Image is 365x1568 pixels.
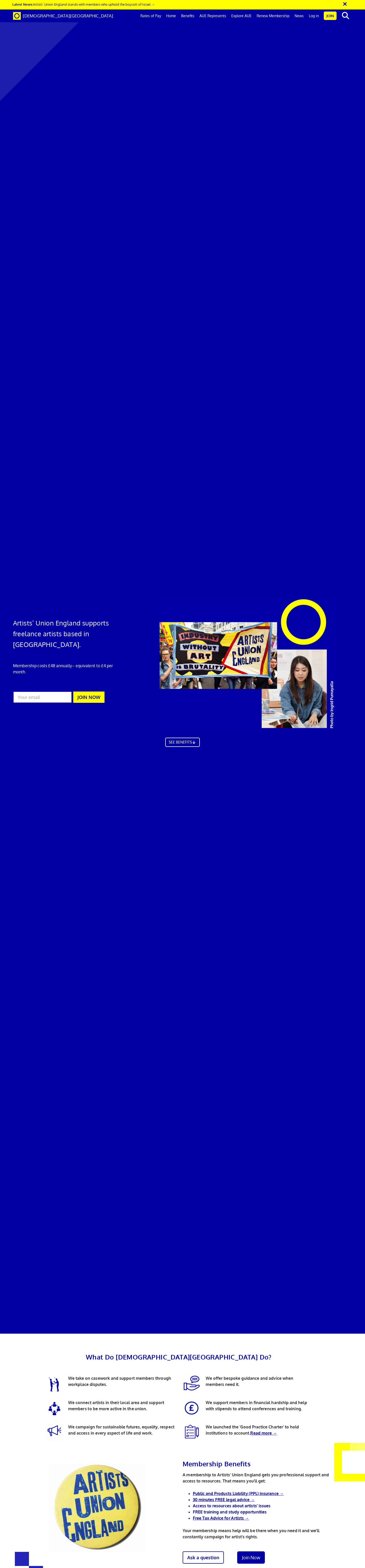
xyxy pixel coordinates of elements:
[183,1472,338,1484] p: A membership to Artists’ Union England gets you professional support and access to resources. Tha...
[179,1399,316,1417] p: We support members in financial hardship and help with stipends to attend conferences and training.
[193,1515,249,1521] a: Free Tax Advice for Artists →
[179,1375,316,1393] p: We offer bespoke guidance and advice when members need it.
[193,1509,338,1515] li: FREE training and study opportunities
[183,1551,224,1564] a: Ask a question
[306,9,321,22] a: Log in
[193,1503,338,1509] li: Access to resources about artists’ issues
[12,2,155,6] a: Latest News:Artists’ Union England stands with members who uphold the boycott of Israel →
[193,1491,284,1496] a: Public and Products Liability (PPL) insurance →
[9,9,117,22] a: Brand [DEMOGRAPHIC_DATA][GEOGRAPHIC_DATA]
[41,1375,179,1393] p: We take on casework and support members through workplace disputes.
[23,13,113,18] span: [DEMOGRAPHIC_DATA][GEOGRAPHIC_DATA]
[250,1430,277,1436] a: Read more →
[292,9,306,22] a: News
[12,2,33,6] strong: Latest News:
[179,9,197,22] a: Benefits
[165,738,200,747] a: SEE BENEFITS
[197,9,229,22] a: AUE Represents
[229,9,254,22] a: Explore AUE
[13,691,72,703] input: Your email
[338,10,353,21] button: search
[164,9,179,22] a: Home
[183,1458,338,1469] h2: Membership Benefits
[13,663,121,675] p: Membership costs £48 annually – equivalent to £4 per month.
[193,1497,255,1502] a: 30 minutes FREE legal advice →
[41,1424,179,1442] p: We campaign for sustainable futures, equality, respect and access in every aspect of life and work.
[138,9,164,22] a: Rates of Pay
[183,1528,338,1540] p: Your membership means help will be there when you need it and we’ll constantly campaign for artis...
[41,1352,316,1362] h2: What Do [DEMOGRAPHIC_DATA][GEOGRAPHIC_DATA] Do?
[237,1551,265,1564] a: Join Now
[254,9,292,22] a: Renew Membership
[13,618,121,650] h1: Artists’ Union England supports freelance artists based in [GEOGRAPHIC_DATA].
[73,692,105,703] button: JOIN NOW
[324,12,337,20] a: Join
[41,1399,179,1417] p: We connect artists in their local area and support members to be more active in the union.
[179,1424,316,1442] p: We launched the 'Good Practice Charter' to hold institutions to account.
